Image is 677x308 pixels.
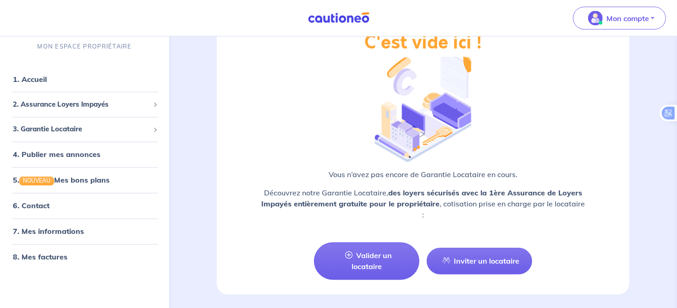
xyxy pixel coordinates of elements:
[4,70,165,88] div: 1. Accueil
[606,13,649,24] p: Mon compte
[13,150,100,159] a: 4. Publier mes annonces
[261,189,583,209] strong: des loyers sécurisés avec la 1ère Assurance de Loyers Impayés entièrement gratuite pour le propri...
[239,188,607,221] p: Découvrez notre Garantie Locataire, , cotisation prise en charge par le locataire :
[13,99,149,109] span: 2. Assurance Loyers Impayés
[573,7,666,30] button: illu_account_valid_menu.svgMon compte
[4,95,165,113] div: 2. Assurance Loyers Impayés
[4,171,165,189] div: 5.NOUVEAUMes bons plans
[239,169,607,180] p: Vous n’avez pas encore de Garantie Locataire en cours.
[304,12,373,24] img: Cautioneo
[4,120,165,138] div: 3. Garantie Locataire
[13,253,67,262] a: 8. Mes factures
[13,124,149,135] span: 3. Garantie Locataire
[4,222,165,241] div: 7. Mes informations
[4,248,165,266] div: 8. Mes factures
[4,145,165,163] div: 4. Publier mes annonces
[13,74,47,83] a: 1. Accueil
[427,248,532,275] a: Inviter un locataire
[13,175,110,184] a: 5.NOUVEAUMes bons plans
[588,11,603,26] img: illu_account_valid_menu.svg
[13,227,84,236] a: 7. Mes informations
[375,50,471,162] img: illu_empty_gl.png
[13,201,50,211] a: 6. Contact
[37,42,132,50] p: MON ESPACE PROPRIÉTAIRE
[314,243,419,280] a: Valider un locataire
[4,197,165,215] div: 6. Contact
[364,32,482,54] h2: C'est vide ici !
